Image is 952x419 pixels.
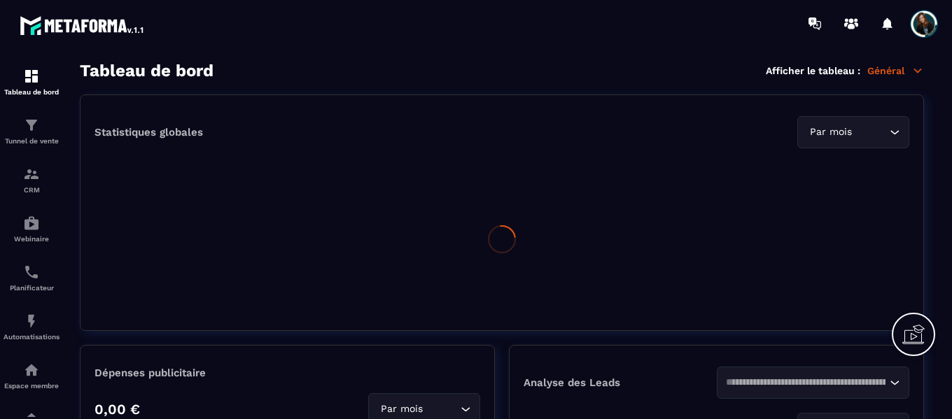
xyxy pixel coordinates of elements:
h3: Tableau de bord [80,61,213,80]
p: Afficher le tableau : [766,65,860,76]
p: Dépenses publicitaire [94,367,480,379]
p: Analyse des Leads [524,376,717,389]
a: formationformationTunnel de vente [3,106,59,155]
a: formationformationTableau de bord [3,57,59,106]
p: Automatisations [3,333,59,341]
p: Tunnel de vente [3,137,59,145]
input: Search for option [726,375,887,390]
img: formation [23,117,40,134]
img: formation [23,166,40,183]
a: schedulerschedulerPlanificateur [3,253,59,302]
p: Espace membre [3,382,59,390]
a: automationsautomationsEspace membre [3,351,59,400]
a: automationsautomationsAutomatisations [3,302,59,351]
a: automationsautomationsWebinaire [3,204,59,253]
input: Search for option [426,402,457,417]
img: formation [23,68,40,85]
p: Tableau de bord [3,88,59,96]
a: formationformationCRM [3,155,59,204]
img: scheduler [23,264,40,280]
p: 0,00 € [94,401,140,418]
span: Par mois [806,125,855,140]
img: automations [23,362,40,378]
p: CRM [3,186,59,194]
span: Par mois [377,402,426,417]
img: automations [23,313,40,329]
div: Search for option [797,116,909,148]
img: logo [20,13,146,38]
div: Search for option [717,367,910,399]
input: Search for option [855,125,886,140]
p: Général [867,64,924,77]
p: Webinaire [3,235,59,243]
img: automations [23,215,40,232]
p: Statistiques globales [94,126,203,139]
p: Planificateur [3,284,59,292]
